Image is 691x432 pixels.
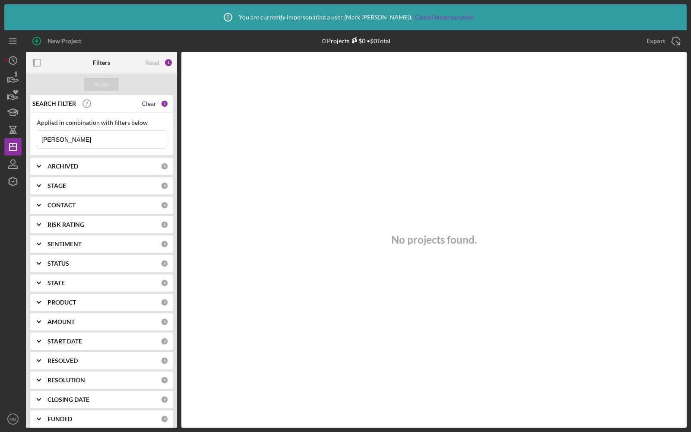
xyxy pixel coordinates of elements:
[349,37,365,44] div: $0
[84,78,119,91] button: Apply
[48,241,82,248] b: SENTIMENT
[415,14,474,21] a: Cancel Impersonation
[26,32,90,50] button: New Project
[48,377,85,384] b: RESOLUTION
[161,100,168,108] div: 1
[161,260,168,267] div: 0
[48,260,69,267] b: STATUS
[161,357,168,365] div: 0
[48,280,65,286] b: STATE
[161,182,168,190] div: 0
[322,37,390,44] div: 0 Projects • $0 Total
[48,416,72,422] b: FUNDED
[48,32,81,50] div: New Project
[161,337,168,345] div: 0
[145,59,160,66] div: Reset
[391,234,477,246] h3: No projects found.
[647,32,665,50] div: Export
[161,415,168,423] div: 0
[48,338,82,345] b: START DATE
[48,318,75,325] b: AMOUNT
[638,32,687,50] button: Export
[48,299,76,306] b: PRODUCT
[48,221,84,228] b: RISK RATING
[32,100,76,107] b: SEARCH FILTER
[48,357,78,364] b: RESOLVED
[48,202,76,209] b: CONTACT
[93,59,110,66] b: Filters
[161,318,168,326] div: 0
[161,162,168,170] div: 0
[37,119,166,126] div: Applied in combination with filters below
[161,396,168,403] div: 0
[48,396,89,403] b: CLOSING DATE
[164,58,173,67] div: 1
[142,100,156,107] div: Clear
[161,221,168,229] div: 0
[161,201,168,209] div: 0
[161,240,168,248] div: 0
[217,6,474,28] div: You are currently impersonating a user ( Mark [PERSON_NAME] ).
[161,299,168,306] div: 0
[94,78,110,91] div: Apply
[48,182,66,189] b: STAGE
[161,279,168,287] div: 0
[10,417,16,422] text: MM
[161,376,168,384] div: 0
[48,163,78,170] b: ARCHIVED
[4,410,22,428] button: MM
